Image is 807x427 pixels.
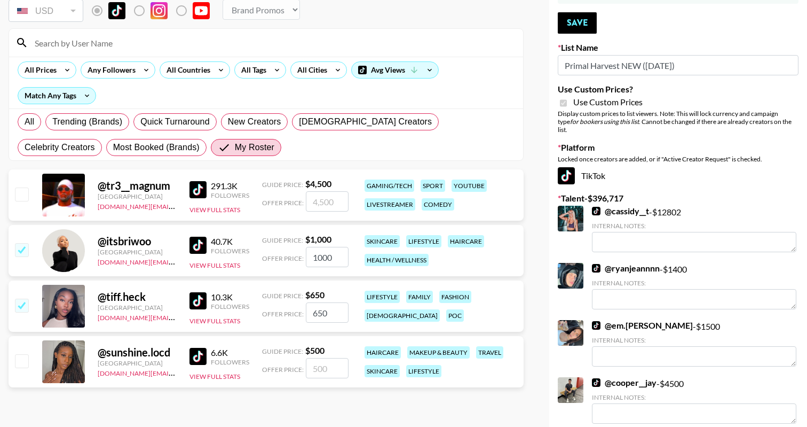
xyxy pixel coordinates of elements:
[291,62,329,78] div: All Cities
[262,366,304,374] span: Offer Price:
[365,254,429,266] div: health / wellness
[365,309,440,322] div: [DEMOGRAPHIC_DATA]
[558,167,575,184] img: TikTok
[98,290,177,304] div: @ tiff.heck
[570,118,639,126] em: for bookers using this list
[98,179,177,192] div: @ tr3__magnum
[189,237,207,254] img: TikTok
[299,115,432,128] span: [DEMOGRAPHIC_DATA] Creators
[98,346,177,359] div: @ sunshine.locd
[235,62,268,78] div: All Tags
[52,115,122,128] span: Trending (Brands)
[592,320,693,331] a: @em.[PERSON_NAME]
[305,234,331,244] strong: $ 1,000
[365,198,415,211] div: livestreamer
[98,304,177,312] div: [GEOGRAPHIC_DATA]
[151,2,168,19] img: Instagram
[18,62,59,78] div: All Prices
[189,181,207,198] img: TikTok
[406,365,441,377] div: lifestyle
[211,247,249,255] div: Followers
[406,235,441,247] div: lifestyle
[211,358,249,366] div: Followers
[592,320,796,367] div: - $ 1500
[211,302,249,310] div: Followers
[306,358,349,378] input: 500
[305,345,325,355] strong: $ 500
[98,200,258,211] a: [DOMAIN_NAME][EMAIL_ADDRESS][DOMAIN_NAME]
[25,141,95,154] span: Celebrity Creators
[558,193,798,204] label: Talent - $ 396,717
[211,181,249,191] div: 291.3K
[452,180,487,192] div: youtube
[365,365,400,377] div: skincare
[228,115,281,128] span: New Creators
[98,256,258,266] a: [DOMAIN_NAME][EMAIL_ADDRESS][DOMAIN_NAME]
[25,115,34,128] span: All
[573,97,643,107] span: Use Custom Prices
[352,62,438,78] div: Avg Views
[558,155,798,163] div: Locked once creators are added, or if "Active Creator Request" is checked.
[211,236,249,247] div: 40.7K
[592,279,796,287] div: Internal Notes:
[235,141,274,154] span: My Roster
[81,62,138,78] div: Any Followers
[592,206,649,216] a: @cassidy__t
[558,110,798,134] div: Display custom prices to list viewers. Note: This will lock currency and campaign type . Cannot b...
[439,291,471,303] div: fashion
[211,347,249,358] div: 6.6K
[98,235,177,248] div: @ itsbriwoo
[365,235,400,247] div: skincare
[365,291,400,303] div: lifestyle
[592,377,656,388] a: @cooper__jay
[140,115,210,128] span: Quick Turnaround
[448,235,484,247] div: haircare
[262,347,303,355] span: Guide Price:
[189,292,207,309] img: TikTok
[98,312,258,322] a: [DOMAIN_NAME][EMAIL_ADDRESS][DOMAIN_NAME]
[262,236,303,244] span: Guide Price:
[558,12,597,34] button: Save
[592,336,796,344] div: Internal Notes:
[98,367,258,377] a: [DOMAIN_NAME][EMAIL_ADDRESS][DOMAIN_NAME]
[592,206,796,252] div: - $ 12802
[446,309,464,322] div: poc
[262,199,304,207] span: Offer Price:
[592,321,600,330] img: TikTok
[306,302,349,323] input: 650
[113,141,200,154] span: Most Booked (Brands)
[211,292,249,302] div: 10.3K
[421,180,445,192] div: sport
[365,180,414,192] div: gaming/tech
[189,206,240,214] button: View Full Stats
[189,261,240,269] button: View Full Stats
[98,359,177,367] div: [GEOGRAPHIC_DATA]
[262,181,303,189] span: Guide Price:
[592,378,600,387] img: TikTok
[558,142,798,153] label: Platform
[476,346,503,359] div: travel
[262,254,304,262] span: Offer Price:
[193,2,210,19] img: YouTube
[592,263,796,309] div: - $ 1400
[306,191,349,212] input: 4,500
[189,348,207,365] img: TikTok
[558,84,798,95] label: Use Custom Prices?
[558,42,798,53] label: List Name
[406,291,433,303] div: family
[305,178,331,189] strong: $ 4,500
[365,346,401,359] div: haircare
[592,264,600,273] img: TikTok
[98,248,177,256] div: [GEOGRAPHIC_DATA]
[160,62,212,78] div: All Countries
[11,2,81,20] div: USD
[592,393,796,401] div: Internal Notes:
[422,198,454,211] div: comedy
[592,222,796,230] div: Internal Notes:
[592,207,600,215] img: TikTok
[592,263,660,274] a: @ryanjeannnn
[592,377,796,424] div: - $ 4500
[305,290,325,300] strong: $ 650
[108,2,125,19] img: TikTok
[189,372,240,381] button: View Full Stats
